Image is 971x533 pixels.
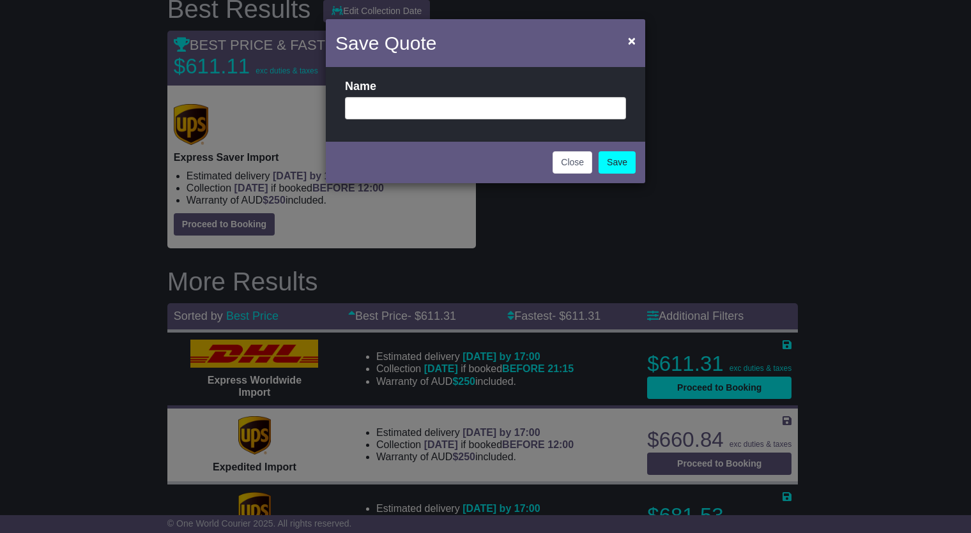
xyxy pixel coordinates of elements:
span: × [628,33,636,48]
h4: Save Quote [335,29,436,57]
button: Close [622,27,642,54]
button: Close [553,151,592,174]
a: Save [599,151,636,174]
label: Name [345,80,376,94]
